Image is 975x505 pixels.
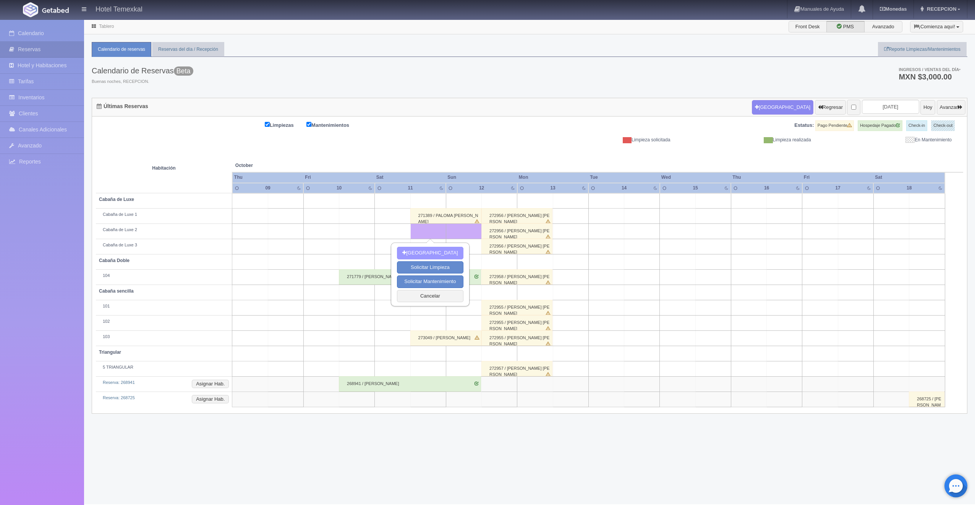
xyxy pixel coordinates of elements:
span: Beta [174,66,193,76]
h4: Últimas Reservas [97,104,148,109]
th: Sat [873,172,945,183]
a: Reservas del día / Recepción [152,42,224,57]
div: 12 [470,185,493,191]
label: Estatus: [794,122,814,129]
label: Check-in [906,120,927,131]
div: 10 [328,185,350,191]
div: Cabaña de Luxe 3 [99,242,229,248]
span: Buenas noches, RECEPCION. [92,79,193,85]
th: Wed [660,172,731,183]
th: Fri [802,172,874,183]
a: Tablero [99,24,114,29]
div: 268941 / [PERSON_NAME] [339,376,481,392]
th: Thu [232,172,304,183]
input: Limpiezas [265,122,270,127]
span: RECEPCION [925,6,956,12]
div: 18 [898,185,920,191]
div: 268725 / [PERSON_NAME] [909,392,944,407]
th: Tue [588,172,660,183]
div: 101 [99,303,229,309]
input: Mantenimientos [306,122,311,127]
button: Solicitar Mantenimiento [397,275,463,288]
th: Sun [446,172,517,183]
button: [GEOGRAPHIC_DATA] [397,247,463,259]
button: Regresar [815,100,846,115]
div: 5 TRIANGULAR [99,364,229,371]
a: Reporte Limpiezas/Mantenimientos [878,42,967,57]
th: Sat [375,172,446,183]
span: October [235,162,372,169]
div: 102 [99,319,229,325]
th: Fri [303,172,375,183]
div: 17 [827,185,849,191]
div: 271779 / [PERSON_NAME] [339,269,481,285]
div: 104 [99,273,229,279]
div: Cabaña de Luxe 1 [99,212,229,218]
button: Asignar Hab. [192,395,229,403]
strong: Habitación [152,165,175,171]
div: 15 [684,185,707,191]
div: 14 [613,185,635,191]
div: 273049 / [PERSON_NAME] [410,330,481,346]
div: 272956 / [PERSON_NAME] [PERSON_NAME] [481,208,552,223]
button: Avanzar [937,100,965,115]
div: 103 [99,334,229,340]
div: 272957 / [PERSON_NAME] [PERSON_NAME] [481,361,552,376]
b: Cabaña de Luxe [99,197,134,202]
label: Mantenimientos [306,120,361,129]
label: Limpiezas [265,120,305,129]
b: Cabaña Doble [99,258,130,263]
div: 13 [542,185,564,191]
div: 272956 / [PERSON_NAME] [PERSON_NAME] [481,239,552,254]
button: Asignar Hab. [192,380,229,388]
span: Ingresos / Ventas del día [899,67,960,72]
div: Limpieza realizada [676,137,816,143]
div: 272955 / [PERSON_NAME] [PERSON_NAME] [481,330,552,346]
th: Thu [731,172,802,183]
button: ¡Comienza aquí! [910,21,963,32]
a: Reserva: 268941 [103,380,135,385]
img: Getabed [42,7,69,13]
th: Mon [517,172,589,183]
h3: Calendario de Reservas [92,66,193,75]
label: Check-out [931,120,955,131]
label: Front Desk [789,21,827,32]
div: 272955 / [PERSON_NAME] [PERSON_NAME] [481,315,552,330]
div: 09 [257,185,279,191]
div: 271389 / PALOMA [PERSON_NAME] [410,208,481,223]
div: 16 [755,185,778,191]
b: Triangular [99,350,121,355]
label: Avanzado [864,21,902,32]
div: En Mantenimiento [817,137,957,143]
button: Hoy [920,100,935,115]
label: Hospedaje Pagado [858,120,902,131]
a: Calendario de reservas [92,42,151,57]
div: Cabaña de Luxe 2 [99,227,229,233]
h3: MXN $3,000.00 [899,73,960,81]
div: 11 [399,185,422,191]
div: 272956 / [PERSON_NAME] [PERSON_NAME] [481,223,552,239]
button: Cancelar [397,290,463,303]
div: 272955 / [PERSON_NAME] [PERSON_NAME] [481,300,552,315]
a: Reserva: 268725 [103,395,135,400]
div: 272958 / [PERSON_NAME] [PERSON_NAME] [481,269,552,285]
label: Pago Pendiente [815,120,854,131]
h4: Hotel Temexkal [96,4,143,13]
b: Monedas [880,6,907,12]
img: Getabed [23,2,38,17]
label: PMS [826,21,865,32]
button: [GEOGRAPHIC_DATA] [752,100,813,115]
button: Solicitar Limpieza [397,261,463,274]
div: Limpieza solicitada [535,137,676,143]
b: Cabaña sencilla [99,288,134,294]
